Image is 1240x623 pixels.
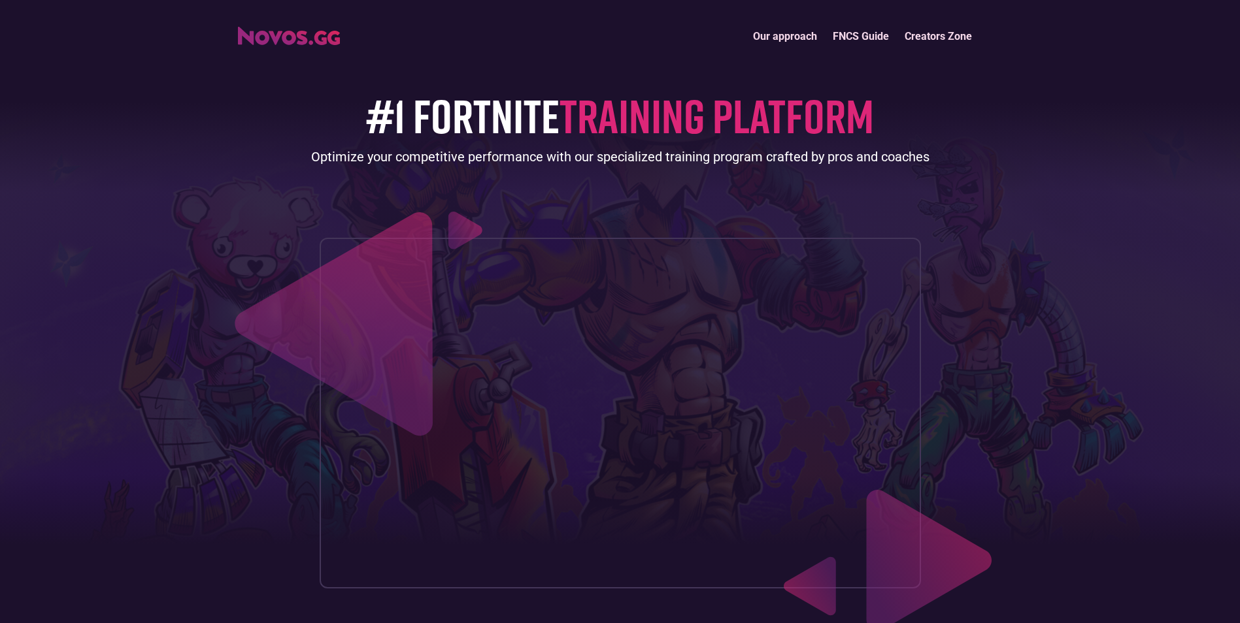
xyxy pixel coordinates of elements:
[825,22,897,50] a: FNCS Guide
[560,87,874,144] span: TRAINING PLATFORM
[745,22,825,50] a: Our approach
[331,249,910,577] iframe: Increase your placement in 14 days (Novos.gg)
[366,89,874,141] h1: #1 FORTNITE
[238,22,340,45] a: home
[897,22,980,50] a: Creators Zone
[311,148,930,166] div: Optimize your competitive performance with our specialized training program crafted by pros and c...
